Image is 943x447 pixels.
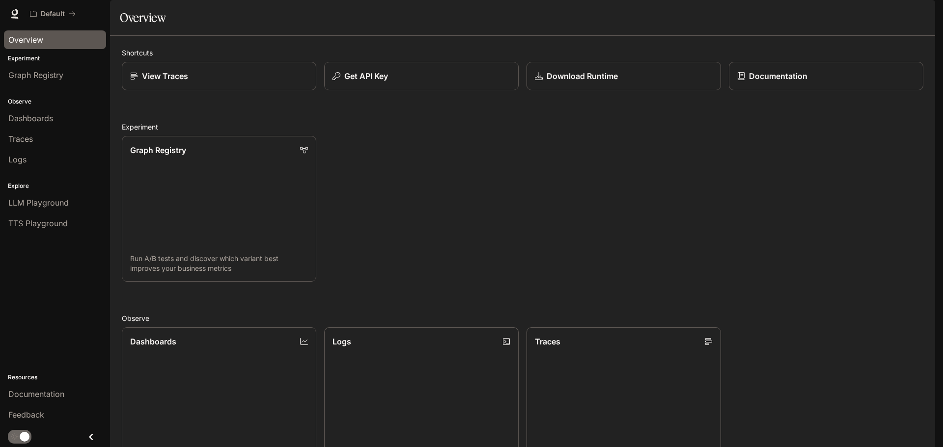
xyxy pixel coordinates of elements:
[122,48,923,58] h2: Shortcuts
[41,10,65,18] p: Default
[324,62,519,90] button: Get API Key
[122,136,316,282] a: Graph RegistryRun A/B tests and discover which variant best improves your business metrics
[142,70,188,82] p: View Traces
[535,336,560,347] p: Traces
[122,122,923,132] h2: Experiment
[130,254,308,273] p: Run A/B tests and discover which variant best improves your business metrics
[122,62,316,90] a: View Traces
[130,144,186,156] p: Graph Registry
[729,62,923,90] a: Documentation
[130,336,176,347] p: Dashboards
[527,62,721,90] a: Download Runtime
[120,8,166,27] h1: Overview
[749,70,807,82] p: Documentation
[26,4,80,24] button: All workspaces
[122,313,923,323] h2: Observe
[333,336,351,347] p: Logs
[547,70,618,82] p: Download Runtime
[344,70,388,82] p: Get API Key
